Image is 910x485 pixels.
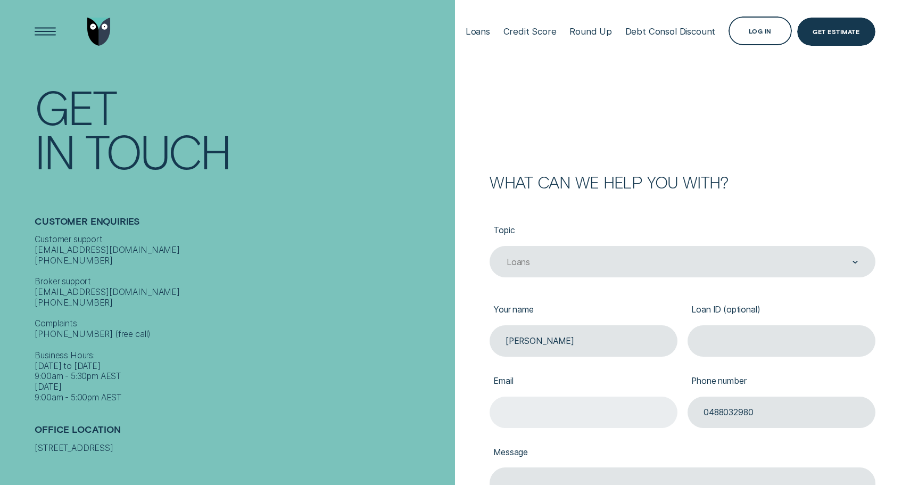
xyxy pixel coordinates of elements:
label: Topic [490,217,875,246]
div: Customer support [EMAIL_ADDRESS][DOMAIN_NAME] [PHONE_NUMBER] Broker support [EMAIL_ADDRESS][DOMAI... [35,234,450,403]
h2: What can we help you with? [490,174,875,190]
div: Loans [466,26,490,37]
button: Open Menu [31,18,59,46]
button: Log in [729,17,792,45]
img: Wisr [87,18,111,46]
div: Loans [507,257,530,268]
label: Your name [490,296,677,325]
h1: Get In Touch [35,85,450,173]
div: Get [35,85,115,129]
div: Credit Score [503,26,557,37]
div: In [35,129,74,173]
div: Touch [85,129,230,173]
h2: Office Location [35,424,450,442]
div: Round Up [569,26,612,37]
label: Loan ID (optional) [688,296,875,325]
label: Message [490,439,875,468]
div: Debt Consol Discount [625,26,716,37]
label: Phone number [688,367,875,397]
a: Get Estimate [797,18,875,46]
div: [STREET_ADDRESS] [35,443,450,454]
h2: Customer Enquiries [35,216,450,234]
label: Email [490,367,677,397]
